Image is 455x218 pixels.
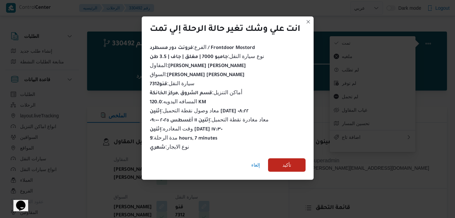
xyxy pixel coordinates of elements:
b: 9 hours, 7 minutes [150,136,218,142]
span: سيارة النقل : [150,80,195,86]
span: الفرع : [150,44,255,50]
span: نوع سيارة النقل : [150,53,264,59]
button: تأكيد [268,158,306,172]
b: قنو7312 [150,82,167,87]
b: قسم الشروق ,مركز الخانكة [150,91,212,96]
span: مدة الرحلة : [150,135,218,141]
b: جامبو 7000 | مغلق | جاف | 3.5 طن [150,55,228,60]
span: السواق : [150,71,245,77]
span: معاد مغادرة نقطة التحميل : [150,117,269,122]
b: [PERSON_NAME] [PERSON_NAME] [168,64,246,69]
iframe: chat widget [7,191,28,211]
b: [PERSON_NAME] [PERSON_NAME] [167,73,245,78]
div: انت علي وشك تغير حالة الرحلة إلي تمت [150,24,300,35]
b: إثنين ١١ أغسطس ٢٠٢٥ ٠٩:٠٠ [150,118,210,123]
b: شهري [150,145,166,151]
b: 120.0 KM [150,100,206,105]
b: إثنين [DATE] ١٧:٣٠ [150,127,223,132]
b: فرونت دور مسطرد / Frontdoor Mostord [150,46,255,51]
span: أماكن التنزيل : [150,90,243,95]
b: إثنين [DATE] ٠٨:٢٢ [150,109,249,114]
span: إلغاء [251,161,260,169]
span: نوع الايجار : [150,144,189,150]
button: Closes this modal window [304,18,312,26]
span: معاد وصول نقطة التحميل : [150,108,249,113]
span: وقت المغادره : [150,126,223,131]
span: تأكيد [282,161,291,169]
span: المقاول : [150,62,246,68]
button: إلغاء [249,158,263,172]
span: المسافه اليدويه : [150,99,206,104]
